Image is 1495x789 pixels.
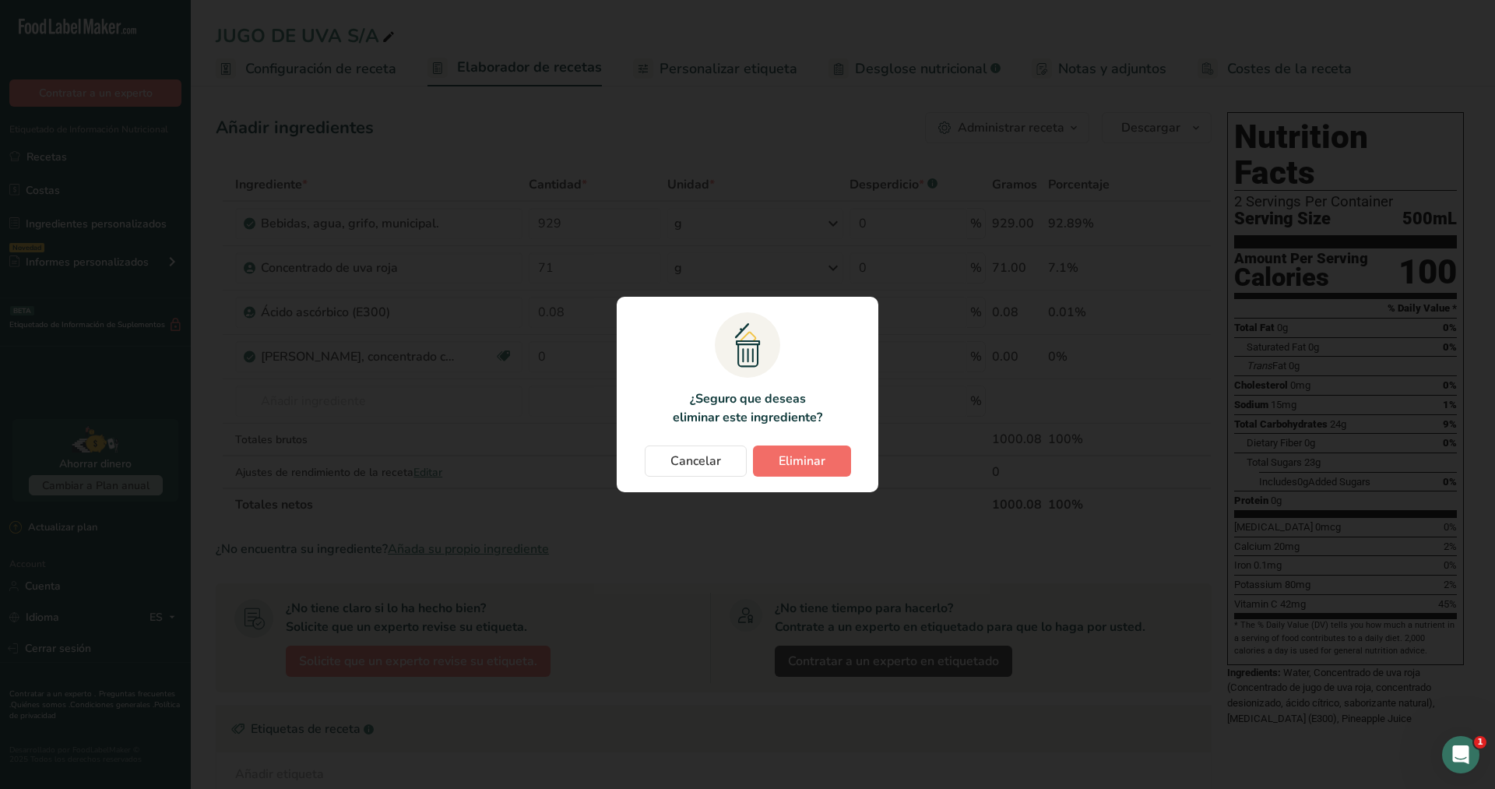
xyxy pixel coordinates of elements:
span: 1 [1474,736,1486,748]
span: Cancelar [670,452,721,470]
p: ¿Seguro que deseas eliminar este ingrediente? [667,389,828,427]
button: Cancelar [645,446,747,477]
iframe: Intercom live chat [1442,736,1479,773]
button: Eliminar [753,446,851,477]
span: Eliminar [779,452,825,470]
